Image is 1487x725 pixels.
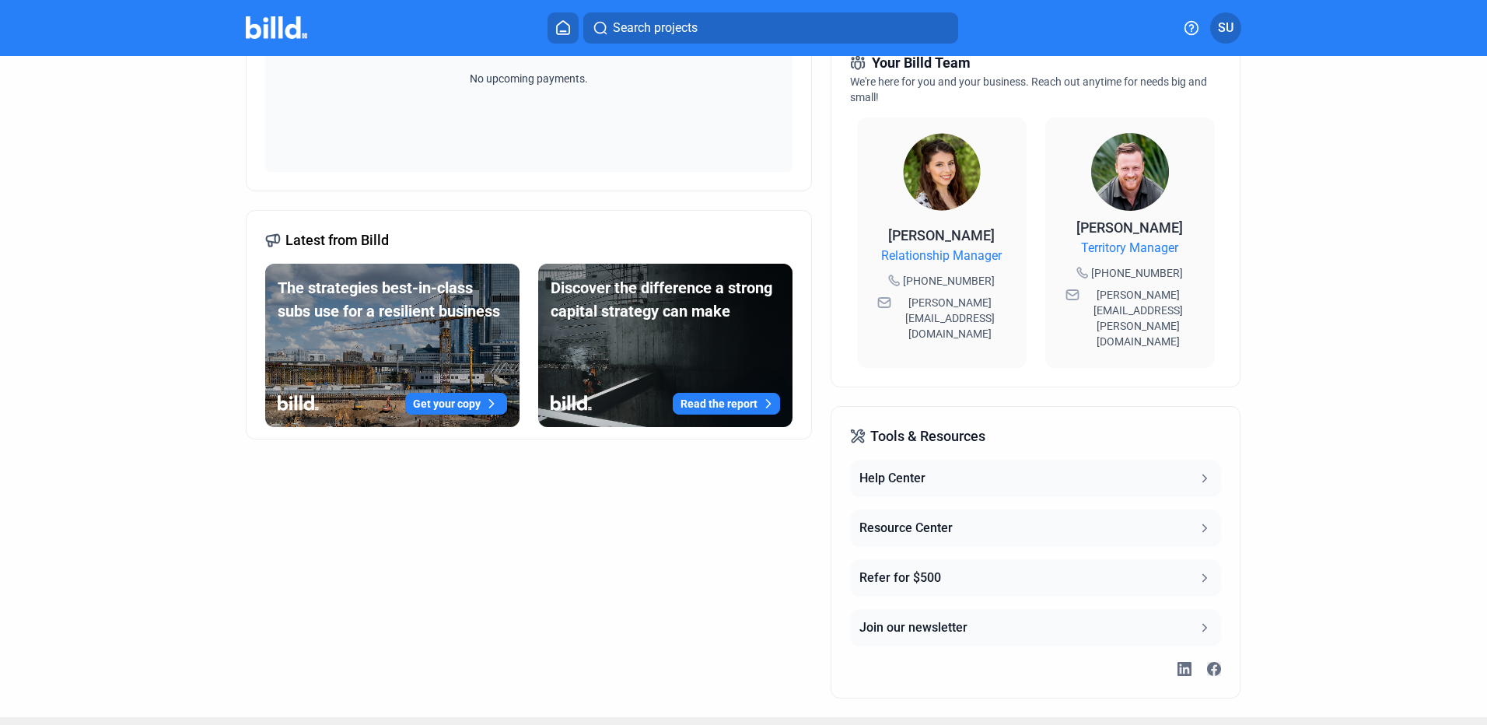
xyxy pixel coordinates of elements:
button: Refer for $500 [850,559,1220,597]
span: [PHONE_NUMBER] [1091,265,1183,281]
span: [PERSON_NAME][EMAIL_ADDRESS][PERSON_NAME][DOMAIN_NAME] [1083,287,1195,349]
div: Join our newsletter [859,618,967,637]
span: We're here for you and your business. Reach out anytime for needs big and small! [850,75,1207,103]
div: Help Center [859,469,925,488]
div: Discover the difference a strong capital strategy can make [551,276,780,323]
span: Tools & Resources [870,426,985,447]
span: Relationship Manager [881,247,1002,265]
button: Get your copy [405,393,507,415]
img: Billd Company Logo [246,16,307,39]
div: Resource Center [859,519,953,538]
span: Latest from Billd [285,229,389,251]
button: Resource Center [850,510,1220,547]
div: Refer for $500 [859,569,941,587]
button: Search projects [583,12,958,44]
span: [PERSON_NAME] [888,227,995,243]
button: Help Center [850,460,1220,497]
span: [PERSON_NAME][EMAIL_ADDRESS][DOMAIN_NAME] [894,295,1006,341]
span: No upcoming payments. [460,71,598,86]
span: Territory Manager [1081,239,1178,257]
button: SU [1210,12,1241,44]
img: Territory Manager [1091,133,1169,211]
span: [PHONE_NUMBER] [903,273,995,289]
img: Relationship Manager [903,133,981,211]
span: [PERSON_NAME] [1076,219,1183,236]
button: Join our newsletter [850,609,1220,646]
span: Search projects [613,19,698,37]
span: SU [1218,19,1233,37]
button: Read the report [673,393,780,415]
div: The strategies best-in-class subs use for a resilient business [278,276,507,323]
span: Your Billd Team [872,52,971,74]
